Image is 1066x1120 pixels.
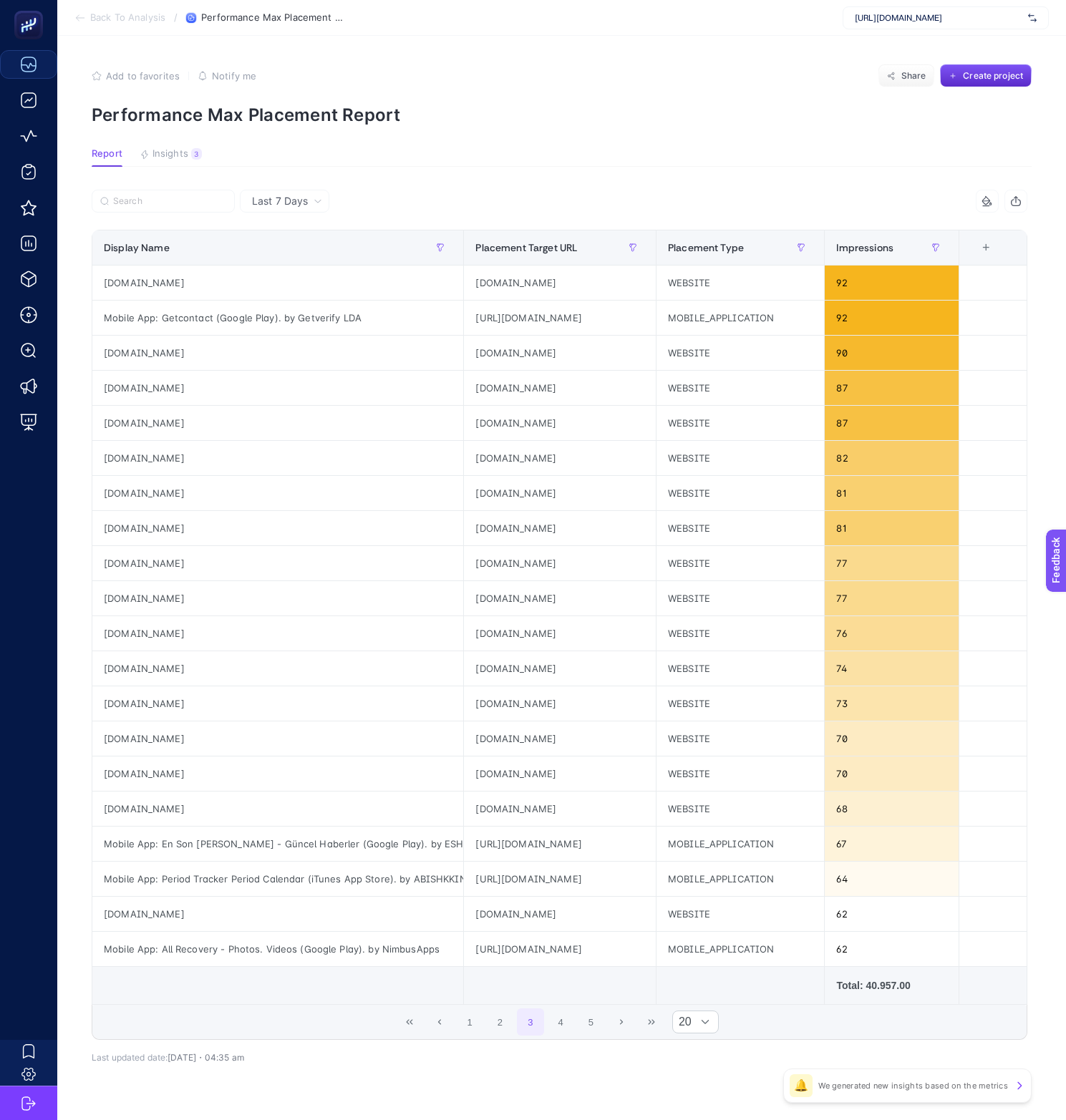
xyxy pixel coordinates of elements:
div: + [972,242,999,253]
span: Add to favorites [106,70,180,82]
button: Share [878,64,934,87]
button: Add to favorites [92,70,180,82]
div: WEBSITE [656,546,824,580]
span: Share [901,70,926,82]
div: [DOMAIN_NAME] [464,546,656,580]
span: Create project [963,70,1023,82]
div: [DOMAIN_NAME] [92,756,463,791]
div: 76 [825,616,959,651]
div: [DOMAIN_NAME] [92,406,463,440]
div: 74 [825,651,959,686]
span: Last 7 Days [252,194,308,208]
div: [DOMAIN_NAME] [464,266,656,300]
div: [DOMAIN_NAME] [92,581,463,615]
div: WEBSITE [656,616,824,651]
div: Mobile App: All Recovery - Photos. Videos (Google Play). by NimbusApps [92,932,463,966]
div: 67 [825,827,959,861]
div: 92 [825,301,959,335]
div: WEBSITE [656,406,824,440]
div: WEBSITE [656,651,824,686]
span: Impressions [836,242,893,253]
div: 81 [825,476,959,510]
div: 82 [825,441,959,475]
div: [DOMAIN_NAME] [92,266,463,300]
button: Create project [940,64,1032,87]
div: [DOMAIN_NAME] [92,371,463,405]
div: [URL][DOMAIN_NAME] [464,862,656,896]
span: Feedback [9,4,54,16]
div: WEBSITE [656,476,824,510]
div: 4 items selected [971,242,982,273]
div: 73 [825,686,959,721]
div: [DOMAIN_NAME] [464,651,656,686]
div: MOBILE_APPLICATION [656,862,824,896]
button: 5 [577,1008,604,1036]
div: [DOMAIN_NAME] [464,511,656,545]
div: 77 [825,581,959,615]
button: 2 [487,1008,514,1036]
div: WEBSITE [656,441,824,475]
div: [DOMAIN_NAME] [92,616,463,651]
div: [DOMAIN_NAME] [464,406,656,440]
span: Last updated date: [92,1052,168,1063]
input: Search [113,196,226,207]
div: [DOMAIN_NAME] [92,651,463,686]
span: Notify me [212,70,256,82]
div: [URL][DOMAIN_NAME] [464,932,656,966]
button: 4 [547,1008,574,1036]
div: [URL][DOMAIN_NAME] [464,301,656,335]
div: WEBSITE [656,686,824,721]
div: WEBSITE [656,721,824,756]
div: [DOMAIN_NAME] [464,686,656,721]
div: [DOMAIN_NAME] [464,581,656,615]
div: 68 [825,792,959,826]
div: MOBILE_APPLICATION [656,301,824,335]
div: 70 [825,721,959,756]
div: 62 [825,897,959,931]
div: Last 7 Days [92,213,1027,1063]
span: Report [92,148,122,160]
div: 81 [825,511,959,545]
span: [DATE]・04:35 am [168,1052,244,1063]
button: Next Page [608,1008,635,1036]
div: [DOMAIN_NAME] [464,756,656,791]
div: WEBSITE [656,511,824,545]
button: Notify me [198,70,256,82]
div: [DOMAIN_NAME] [92,721,463,756]
div: WEBSITE [656,897,824,931]
button: First Page [396,1008,423,1036]
div: [DOMAIN_NAME] [464,792,656,826]
div: [DOMAIN_NAME] [92,897,463,931]
div: 87 [825,371,959,405]
div: [DOMAIN_NAME] [464,721,656,756]
div: 3 [191,148,202,160]
button: 1 [456,1008,483,1036]
div: WEBSITE [656,371,824,405]
div: [DOMAIN_NAME] [464,616,656,651]
span: [URL][DOMAIN_NAME] [855,12,1022,24]
span: Placement Type [668,242,744,253]
span: Insights [152,148,188,160]
div: 64 [825,862,959,896]
div: Mobile App: Getcontact (Google Play). by Getverify LDA [92,301,463,335]
span: Rows per page [673,1011,692,1033]
div: 62 [825,932,959,966]
img: svg%3e [1028,11,1037,25]
span: Display Name [104,242,170,253]
button: Last Page [638,1008,665,1036]
div: [DOMAIN_NAME] [92,686,463,721]
div: [DOMAIN_NAME] [464,371,656,405]
div: [DOMAIN_NAME] [464,336,656,370]
span: Placement Target URL [475,242,577,253]
div: [DOMAIN_NAME] [92,792,463,826]
div: WEBSITE [656,756,824,791]
div: 87 [825,406,959,440]
div: MOBILE_APPLICATION [656,827,824,861]
p: Performance Max Placement Report [92,104,1032,125]
div: MOBILE_APPLICATION [656,932,824,966]
span: / [174,11,178,23]
div: [DOMAIN_NAME] [464,897,656,931]
div: Total: 40.957.00 [836,978,947,993]
div: [DOMAIN_NAME] [92,441,463,475]
div: WEBSITE [656,336,824,370]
